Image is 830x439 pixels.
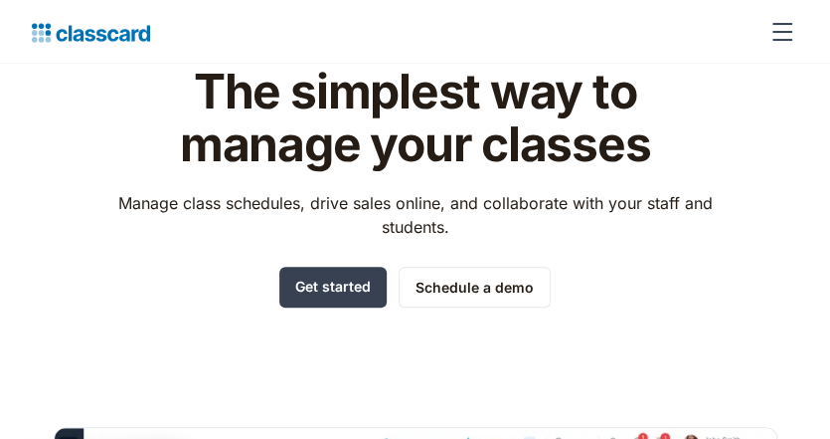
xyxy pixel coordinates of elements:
p: Manage class schedules, drive sales online, and collaborate with your staff and students. [99,191,731,239]
a: Schedule a demo [399,267,551,308]
h1: The simplest way to manage your classes [99,66,731,171]
div: menu [758,8,798,56]
a: Logo [32,18,150,46]
a: Get started [279,267,387,308]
